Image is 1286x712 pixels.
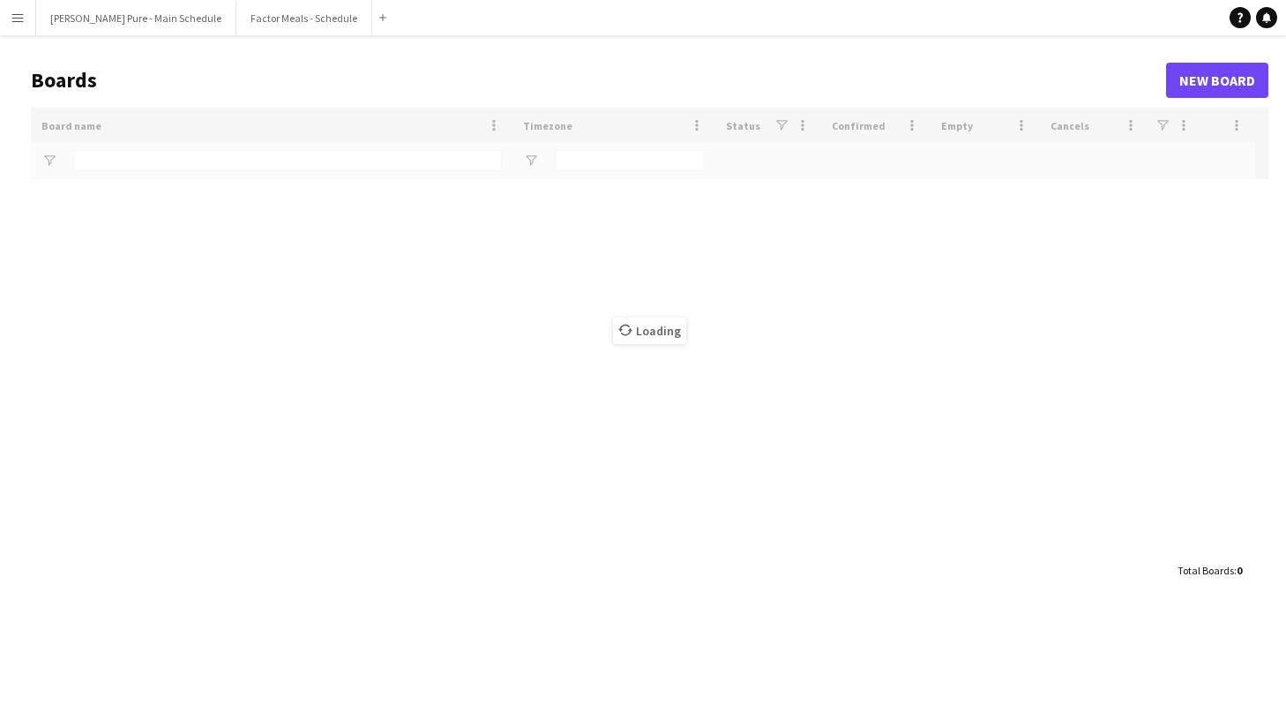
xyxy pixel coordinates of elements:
[1237,564,1242,577] span: 0
[613,318,686,344] span: Loading
[1178,553,1242,588] div: :
[236,1,372,35] button: Factor Meals - Schedule
[36,1,236,35] button: [PERSON_NAME] Pure - Main Schedule
[1178,564,1234,577] span: Total Boards
[31,67,1166,94] h1: Boards
[1166,63,1268,98] a: New Board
